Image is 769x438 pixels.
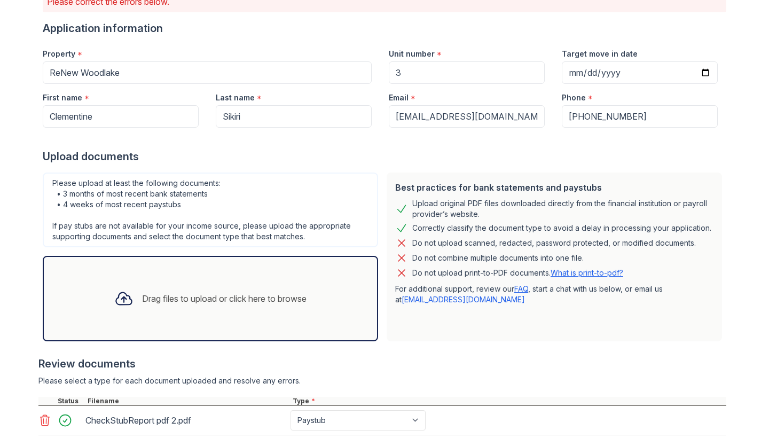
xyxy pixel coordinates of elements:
label: First name [43,92,82,103]
a: FAQ [514,284,528,293]
div: Do not combine multiple documents into one file. [412,252,584,264]
div: Upload original PDF files downloaded directly from the financial institution or payroll provider’... [412,198,713,220]
label: Last name [216,92,255,103]
div: Upload documents [43,149,726,164]
p: For additional support, review our , start a chat with us below, or email us at [395,284,713,305]
p: Do not upload print-to-PDF documents. [412,268,623,278]
label: Email [389,92,409,103]
div: Do not upload scanned, redacted, password protected, or modified documents. [412,237,696,249]
a: [EMAIL_ADDRESS][DOMAIN_NAME] [402,295,525,304]
div: Filename [85,397,291,405]
div: Review documents [38,356,726,371]
div: Drag files to upload or click here to browse [142,292,307,305]
label: Property [43,49,75,59]
label: Phone [562,92,586,103]
div: Application information [43,21,726,36]
div: Please select a type for each document uploaded and resolve any errors. [38,376,726,386]
div: Please upload at least the following documents: • 3 months of most recent bank statements • 4 wee... [43,173,378,247]
div: Best practices for bank statements and paystubs [395,181,713,194]
div: Status [56,397,85,405]
label: Target move in date [562,49,638,59]
div: Type [291,397,726,405]
label: Unit number [389,49,435,59]
a: What is print-to-pdf? [551,268,623,277]
div: CheckStubReport pdf 2.pdf [85,412,286,429]
div: Correctly classify the document type to avoid a delay in processing your application. [412,222,711,234]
